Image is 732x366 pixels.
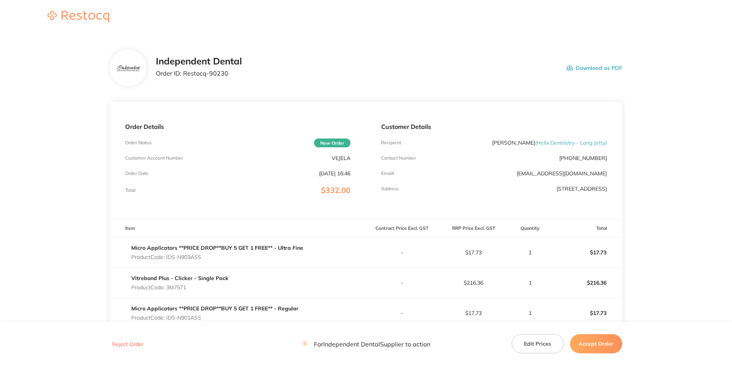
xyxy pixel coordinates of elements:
p: Product Code: 3M7571 [131,284,228,290]
a: Micro Applicators **PRICE DROP**BUY 5 GET 1 FREE** - Ultra Fine [131,244,303,251]
p: For Independent Dental Supplier to action [302,340,430,348]
span: $332.00 [321,185,350,195]
a: Restocq logo [40,11,117,23]
img: Restocq logo [40,11,117,22]
a: Vitrebond Plus - Clicker - Single Pack [131,275,228,282]
p: - [366,280,437,286]
p: $17.73 [551,304,622,322]
p: Order Date [125,171,149,176]
button: Reject Order [110,341,146,348]
img: bzV5Y2k1dA [116,64,140,72]
p: Order Details [125,123,350,130]
p: $17.73 [551,243,622,262]
p: 1 [510,310,550,316]
button: Edit Prices [512,334,564,353]
th: Total [550,219,622,237]
p: [PERSON_NAME] [492,140,607,146]
a: Micro Applicators **PRICE DROP**BUY 5 GET 1 FREE** - Regular [131,305,299,312]
p: [DATE] 16:46 [319,170,350,176]
p: Address [381,186,399,191]
p: Contact Number [381,155,416,161]
p: [PHONE_NUMBER] [559,155,607,161]
p: $216.36 [438,280,509,286]
p: Emaill [381,171,394,176]
p: [STREET_ADDRESS] [557,186,607,192]
p: 1 [510,280,550,286]
button: Download as PDF [567,56,622,80]
span: ( Helix Dentristry - Long Jetty ) [535,139,607,146]
p: Order Status [125,140,152,145]
th: Item [110,219,366,237]
p: - [366,249,437,256]
th: Contract Price Excl. GST [366,219,438,237]
p: Total [125,188,135,193]
p: Product Code: IDS-N901ASS [131,315,299,321]
p: $17.73 [438,310,509,316]
p: 1 [510,249,550,256]
th: RRP Price Excl. GST [438,219,509,237]
p: Customer Account Number [125,155,183,161]
th: Quantity [509,219,550,237]
p: Recipient [381,140,401,145]
h2: Independent Dental [156,56,242,67]
p: - [366,310,437,316]
p: Product Code: IDS-N903ASS [131,254,303,260]
button: Accept Order [570,334,622,353]
a: [EMAIL_ADDRESS][DOMAIN_NAME] [517,170,607,177]
p: $216.36 [551,274,622,292]
span: New Order [314,138,350,147]
p: Customer Details [381,123,606,130]
p: $17.73 [438,249,509,256]
p: VEJELA [332,155,350,161]
p: Order ID: Restocq- 90230 [156,70,242,77]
